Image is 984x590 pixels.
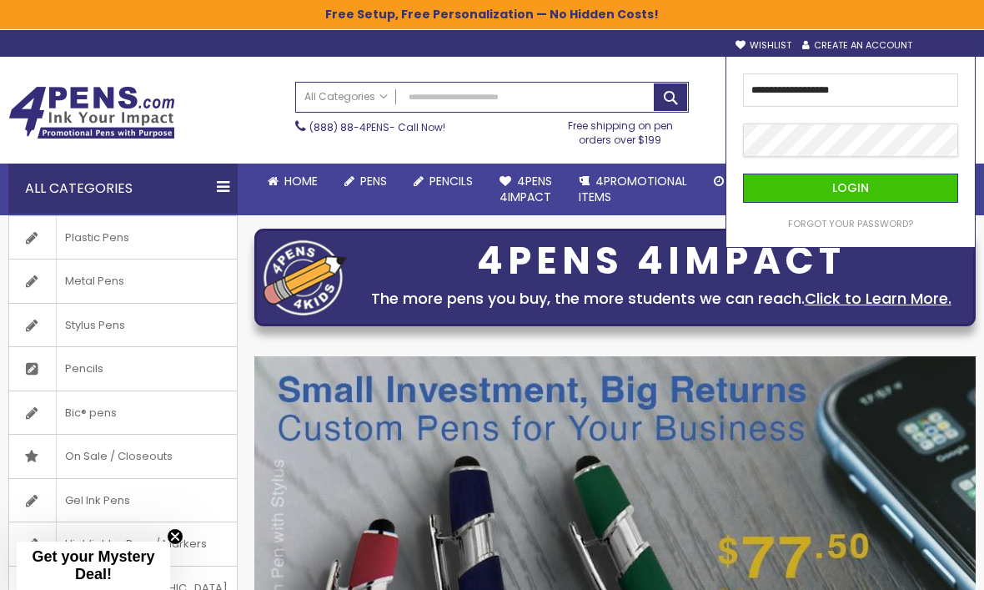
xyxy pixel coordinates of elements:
[331,164,400,199] a: Pens
[9,522,237,566] a: Highlighter Pens / Markers
[921,40,976,53] div: Sign In
[9,216,237,260] a: Plastic Pens
[264,240,347,315] img: four_pen_logo.png
[551,113,688,146] div: Free shipping on pen orders over $199
[9,304,237,347] a: Stylus Pens
[309,120,445,134] span: - Call Now!
[805,288,951,309] a: Click to Learn More.
[32,548,154,582] span: Get your Mystery Deal!
[167,528,183,545] button: Close teaser
[500,173,552,205] span: 4Pens 4impact
[9,479,237,522] a: Gel Ink Pens
[360,173,387,189] span: Pens
[56,435,181,478] span: On Sale / Closeouts
[9,435,237,478] a: On Sale / Closeouts
[296,83,396,110] a: All Categories
[56,216,138,260] span: Plastic Pens
[735,39,791,52] a: Wishlist
[788,217,913,230] span: Forgot Your Password?
[9,391,237,435] a: Bic® pens
[429,173,473,189] span: Pencils
[56,260,133,303] span: Metal Pens
[802,39,912,52] a: Create an Account
[17,542,170,590] div: Get your Mystery Deal!Close teaser
[9,260,237,303] a: Metal Pens
[56,391,125,435] span: Bic® pens
[486,164,565,215] a: 4Pens4impact
[56,479,138,522] span: Gel Ink Pens
[56,347,112,391] span: Pencils
[284,173,318,189] span: Home
[579,173,687,205] span: 4PROMOTIONAL ITEMS
[700,164,771,199] a: Rush
[9,347,237,391] a: Pencils
[832,179,869,196] span: Login
[788,218,913,230] a: Forgot Your Password?
[8,164,238,214] div: All Categories
[743,174,958,203] button: Login
[355,287,966,310] div: The more pens you buy, the more students we can reach.
[56,304,133,347] span: Stylus Pens
[8,86,175,139] img: 4Pens Custom Pens and Promotional Products
[400,164,486,199] a: Pencils
[309,120,389,134] a: (888) 88-4PENS
[565,164,700,215] a: 4PROMOTIONALITEMS
[254,164,331,199] a: Home
[355,244,966,279] div: 4PENS 4IMPACT
[56,522,215,566] span: Highlighter Pens / Markers
[304,90,388,103] span: All Categories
